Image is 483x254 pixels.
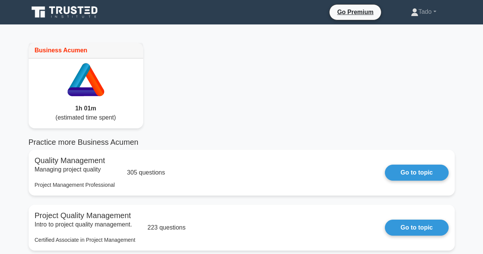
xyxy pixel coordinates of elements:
[29,138,455,147] h5: Practice more Business Acumen
[393,4,455,19] a: Tado
[29,43,143,58] div: Business Acumen
[55,114,116,121] span: (estimated time spent)
[385,165,448,181] a: Go to topic
[385,220,448,236] a: Go to topic
[75,105,96,112] span: 1h 01m
[333,7,378,17] a: Go Premium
